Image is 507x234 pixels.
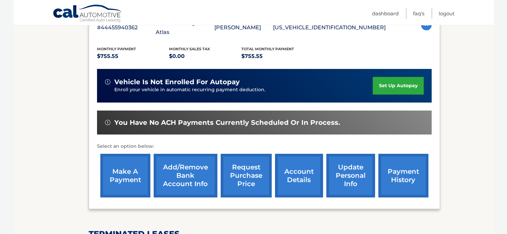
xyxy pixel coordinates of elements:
a: update personal info [326,154,375,197]
a: FAQ's [413,8,424,19]
p: [US_VEHICLE_IDENTIFICATION_NUMBER] [273,23,386,32]
a: Logout [439,8,455,19]
img: alert-white.svg [105,120,110,125]
a: account details [275,154,323,197]
img: alert-white.svg [105,79,110,85]
p: #44455940362 [97,23,156,32]
span: You have no ACH payments currently scheduled or in process. [114,118,340,127]
a: payment history [378,154,428,197]
a: request purchase price [221,154,272,197]
span: vehicle is not enrolled for autopay [114,78,240,86]
p: 2025 Volkswagen Atlas [156,18,214,37]
p: Select an option below: [97,142,432,150]
a: set up autopay [373,77,423,95]
a: make a payment [100,154,150,197]
p: $755.55 [241,52,314,61]
span: Total Monthly Payment [241,47,294,51]
p: $755.55 [97,52,169,61]
a: Cal Automotive [53,4,123,24]
a: Dashboard [372,8,399,19]
p: $0.00 [169,52,241,61]
span: Monthly sales Tax [169,47,210,51]
a: Add/Remove bank account info [154,154,217,197]
span: Monthly Payment [97,47,136,51]
p: [PERSON_NAME] [214,23,273,32]
p: Enroll your vehicle in automatic recurring payment deduction. [114,86,373,94]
